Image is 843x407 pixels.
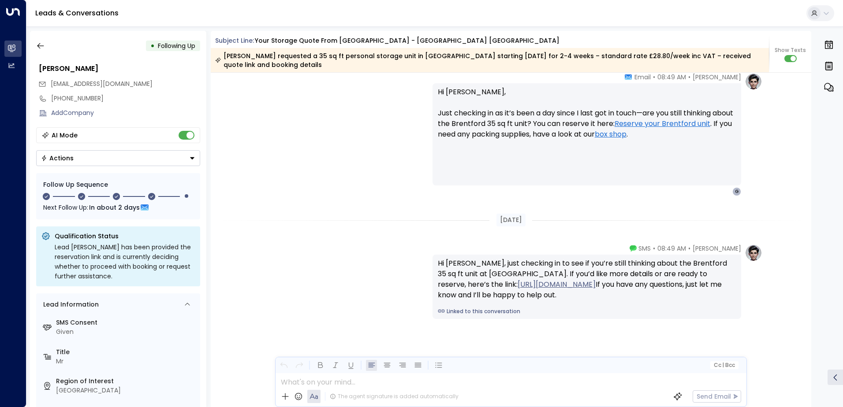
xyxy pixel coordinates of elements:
span: • [688,244,690,253]
div: Next Follow Up: [43,203,193,212]
span: [EMAIL_ADDRESS][DOMAIN_NAME] [51,79,153,88]
p: Qualification Status [55,232,195,240]
div: [DATE] [496,214,526,226]
span: Email [634,73,651,81]
div: Given [56,327,197,337]
button: Undo [278,360,289,371]
div: [PERSON_NAME] requested a 35 sq ft personal storage unit in [GEOGRAPHIC_DATA] starting [DATE] for... [215,52,764,69]
div: [PHONE_NUMBER] [51,94,200,103]
div: AI Mode [52,131,78,140]
span: • [653,244,655,253]
label: Region of Interest [56,377,197,386]
img: profile-logo.png [745,73,762,90]
div: AddCompany [51,108,200,118]
button: Redo [294,360,305,371]
div: • [150,38,155,54]
div: Hi [PERSON_NAME], just checking in to see if you’re still thinking about the Brentford 35 sq ft u... [438,258,736,300]
div: Actions [41,154,74,162]
a: box shop [595,129,627,140]
span: Following Up [158,41,195,50]
span: 08:49 AM [657,244,686,253]
span: Cc Bcc [713,362,735,368]
label: SMS Consent [56,318,197,327]
label: Title [56,348,197,357]
a: Linked to this conversation [438,307,736,315]
span: | [722,362,724,368]
p: Hi [PERSON_NAME], Just checking in as it’s been a day since I last got in touch—are you still thi... [438,87,736,150]
span: grahamhales295@gmail.com [51,79,153,89]
span: Subject Line: [215,36,254,45]
button: Cc|Bcc [710,361,738,370]
span: [PERSON_NAME] [693,244,741,253]
div: Your storage quote from [GEOGRAPHIC_DATA] - [GEOGRAPHIC_DATA] [GEOGRAPHIC_DATA] [255,36,560,45]
button: Actions [36,150,200,166]
span: [PERSON_NAME] [693,73,741,81]
span: In about 2 days [89,203,140,212]
img: profile-logo.png [745,244,762,262]
div: G [732,187,741,196]
div: The agent signature is added automatically [330,392,459,400]
span: 08:49 AM [657,73,686,81]
div: Lead [PERSON_NAME] has been provided the reservation link and is currently deciding whether to pr... [55,242,195,281]
span: • [653,73,655,81]
a: Reserve your Brentford unit [615,118,710,129]
div: Follow Up Sequence [43,180,193,189]
span: SMS [638,244,651,253]
a: Leads & Conversations [35,8,119,18]
div: Mr [56,357,197,366]
div: Button group with a nested menu [36,150,200,166]
div: [GEOGRAPHIC_DATA] [56,386,197,395]
div: [PERSON_NAME] [39,63,200,74]
a: [URL][DOMAIN_NAME] [518,279,596,290]
span: Show Texts [775,46,806,54]
span: • [688,73,690,81]
div: Lead Information [40,300,99,309]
